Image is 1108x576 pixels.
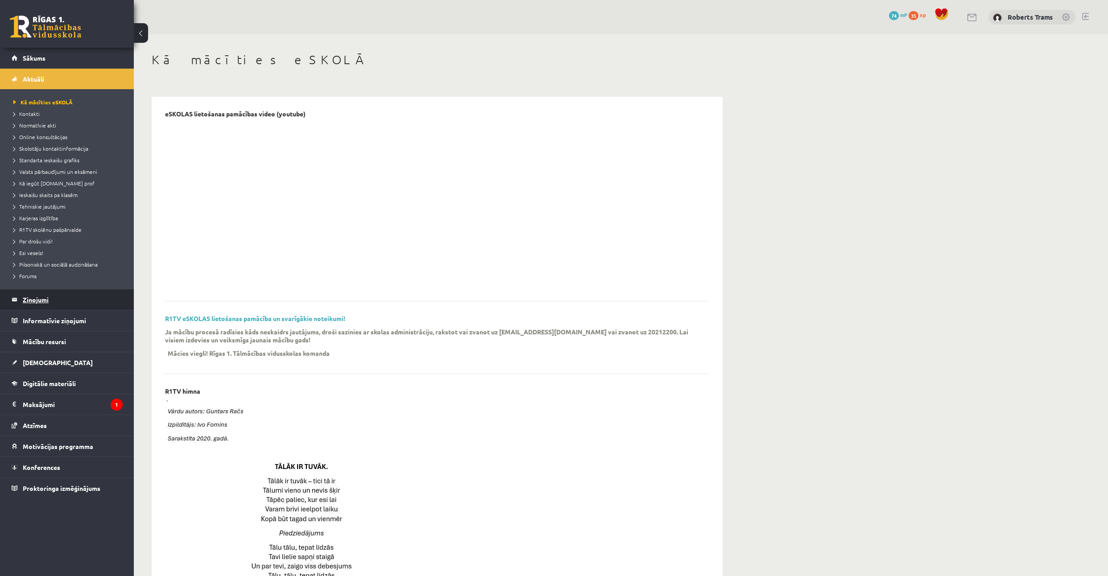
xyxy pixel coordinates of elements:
[165,328,696,344] p: Ja mācību procesā radīsies kāds neskaidrs jautājums, droši sazinies ar skolas administrāciju, rak...
[12,69,123,89] a: Aktuāli
[13,238,53,245] span: Par drošu vidi!
[13,191,125,199] a: Ieskaišu skaits pa klasēm
[13,249,43,256] span: Esi vesels!
[13,145,88,152] span: Skolotāju kontaktinformācija
[13,98,125,106] a: Kā mācīties eSKOLĀ
[13,156,125,164] a: Standarta ieskaišu grafiks
[165,387,200,395] p: R1TV himna
[13,237,125,245] a: Par drošu vidi!
[23,379,76,387] span: Digitālie materiāli
[13,191,78,198] span: Ieskaišu skaits pa klasēm
[13,214,58,222] span: Karjeras izglītība
[23,442,93,450] span: Motivācijas programma
[165,110,306,118] p: eSKOLAS lietošanas pamācības video (youtube)
[10,16,81,38] a: Rīgas 1. Tālmācības vidusskola
[13,261,98,268] span: Pilsoniskā un sociālā audzināšana
[900,11,907,18] span: mP
[13,203,66,210] span: Tehniskie jautājumi
[13,179,125,187] a: Kā iegūt [DOMAIN_NAME] prof
[23,394,123,415] legend: Maksājumi
[920,11,926,18] span: xp
[13,144,125,152] a: Skolotāju kontaktinformācija
[13,226,125,234] a: R1TV skolēnu pašpārvalde
[993,13,1002,22] img: Roberts Trams
[13,99,73,106] span: Kā mācīties eSKOLĀ
[12,478,123,498] a: Proktoringa izmēģinājums
[1008,12,1053,21] a: Roberts Trams
[165,314,345,322] a: R1TV eSKOLAS lietošanas pamācība un svarīgākie noteikumi!
[23,310,123,331] legend: Informatīvie ziņojumi
[889,11,899,20] span: 74
[111,399,123,411] i: 1
[13,272,125,280] a: Forums
[23,75,44,83] span: Aktuāli
[13,226,82,233] span: R1TV skolēnu pašpārvalde
[152,52,723,67] h1: Kā mācīties eSKOLĀ
[13,133,125,141] a: Online konsultācijas
[12,289,123,310] a: Ziņojumi
[13,168,125,176] a: Valsts pārbaudījumi un eksāmeni
[12,48,123,68] a: Sākums
[13,133,67,140] span: Online konsultācijas
[23,337,66,346] span: Mācību resursi
[23,54,45,62] span: Sākums
[13,180,95,187] span: Kā iegūt [DOMAIN_NAME] prof
[909,11,930,18] a: 35 xp
[12,331,123,352] a: Mācību resursi
[168,349,208,357] p: Mācies viegli!
[13,214,125,222] a: Karjeras izglītība
[12,352,123,373] a: [DEMOGRAPHIC_DATA]
[13,202,125,210] a: Tehniskie jautājumi
[23,463,60,471] span: Konferences
[889,11,907,18] a: 74 mP
[12,373,123,394] a: Digitālie materiāli
[13,260,125,268] a: Pilsoniskā un sociālā audzināšana
[209,349,330,357] p: Rīgas 1. Tālmācības vidusskolas komanda
[12,394,123,415] a: Maksājumi1
[12,310,123,331] a: Informatīvie ziņojumi
[12,457,123,477] a: Konferences
[23,289,123,310] legend: Ziņojumi
[23,484,100,492] span: Proktoringa izmēģinājums
[23,421,47,429] span: Atzīmes
[13,110,125,118] a: Kontakti
[13,272,37,280] span: Forums
[13,121,125,129] a: Normatīvie akti
[13,122,56,129] span: Normatīvie akti
[13,110,40,117] span: Kontakti
[23,358,93,366] span: [DEMOGRAPHIC_DATA]
[13,168,97,175] span: Valsts pārbaudījumi un eksāmeni
[909,11,918,20] span: 35
[12,436,123,457] a: Motivācijas programma
[13,156,79,164] span: Standarta ieskaišu grafiks
[13,249,125,257] a: Esi vesels!
[12,415,123,436] a: Atzīmes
